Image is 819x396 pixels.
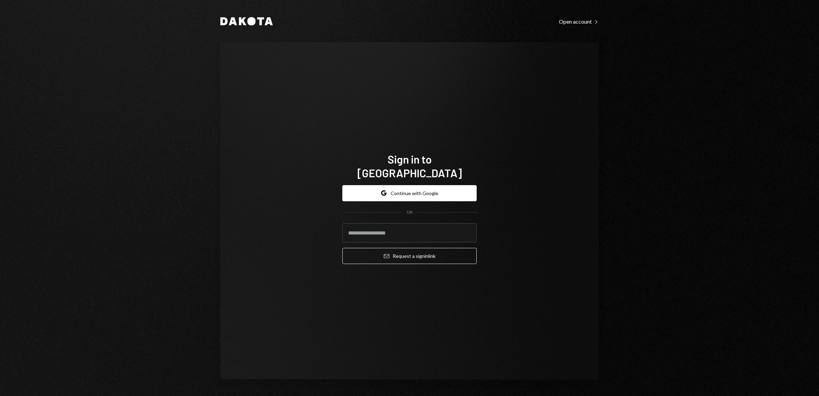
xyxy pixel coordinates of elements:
button: Request a signinlink [342,248,477,264]
button: Continue with Google [342,185,477,201]
a: Open account [559,17,599,25]
div: OR [407,209,413,215]
h1: Sign in to [GEOGRAPHIC_DATA] [342,152,477,180]
div: Open account [559,18,599,25]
